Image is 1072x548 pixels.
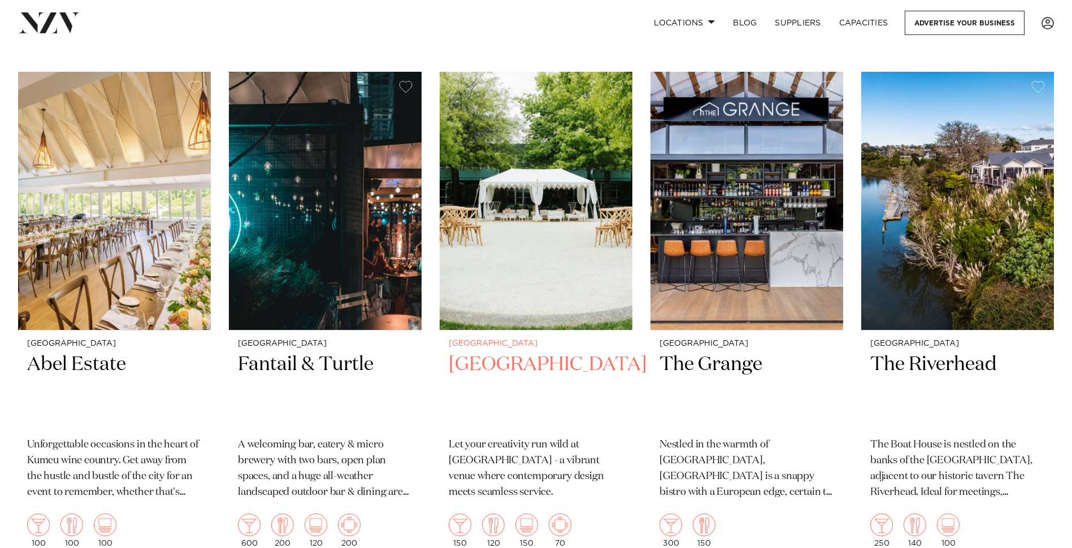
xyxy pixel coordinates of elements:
[549,514,571,536] img: meeting.png
[449,514,471,547] div: 150
[60,514,83,536] img: dining.png
[271,514,294,536] img: dining.png
[18,12,80,33] img: nzv-logo.png
[449,340,623,348] small: [GEOGRAPHIC_DATA]
[449,437,623,501] p: Let your creativity run wild at [GEOGRAPHIC_DATA] - a vibrant venue where contemporary design mee...
[515,514,538,547] div: 150
[27,514,50,547] div: 100
[27,340,202,348] small: [GEOGRAPHIC_DATA]
[693,514,715,536] img: dining.png
[904,514,926,547] div: 140
[449,352,623,428] h2: [GEOGRAPHIC_DATA]
[693,514,715,547] div: 150
[27,437,202,501] p: Unforgettable occasions in the heart of Kumeu wine country. Get away from the hustle and bustle o...
[238,437,413,501] p: A welcoming bar, eatery & micro brewery with two bars, open plan spaces, and a huge all-weather l...
[305,514,327,547] div: 120
[645,11,724,35] a: Locations
[338,514,361,547] div: 200
[905,11,1025,35] a: Advertise your business
[338,514,361,536] img: meeting.png
[94,514,116,547] div: 100
[305,514,327,536] img: theatre.png
[238,514,261,547] div: 600
[830,11,897,35] a: Capacities
[659,514,682,547] div: 300
[870,437,1045,501] p: The Boat House is nestled on the banks of the [GEOGRAPHIC_DATA], adjacent to our historic tavern ...
[482,514,505,536] img: dining.png
[659,340,834,348] small: [GEOGRAPHIC_DATA]
[870,514,893,536] img: cocktail.png
[937,514,960,547] div: 100
[724,11,766,35] a: BLOG
[904,514,926,536] img: dining.png
[766,11,830,35] a: SUPPLIERS
[238,514,261,536] img: cocktail.png
[238,352,413,428] h2: Fantail & Turtle
[94,514,116,536] img: theatre.png
[549,514,571,547] div: 70
[870,514,893,547] div: 250
[515,514,538,536] img: theatre.png
[271,514,294,547] div: 200
[449,514,471,536] img: cocktail.png
[238,340,413,348] small: [GEOGRAPHIC_DATA]
[482,514,505,547] div: 120
[60,514,83,547] div: 100
[27,514,50,536] img: cocktail.png
[870,340,1045,348] small: [GEOGRAPHIC_DATA]
[870,352,1045,428] h2: The Riverhead
[659,352,834,428] h2: The Grange
[659,437,834,501] p: Nestled in the warmth of [GEOGRAPHIC_DATA], [GEOGRAPHIC_DATA] is a snappy bistro with a European ...
[659,514,682,536] img: cocktail.png
[937,514,960,536] img: theatre.png
[27,352,202,428] h2: Abel Estate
